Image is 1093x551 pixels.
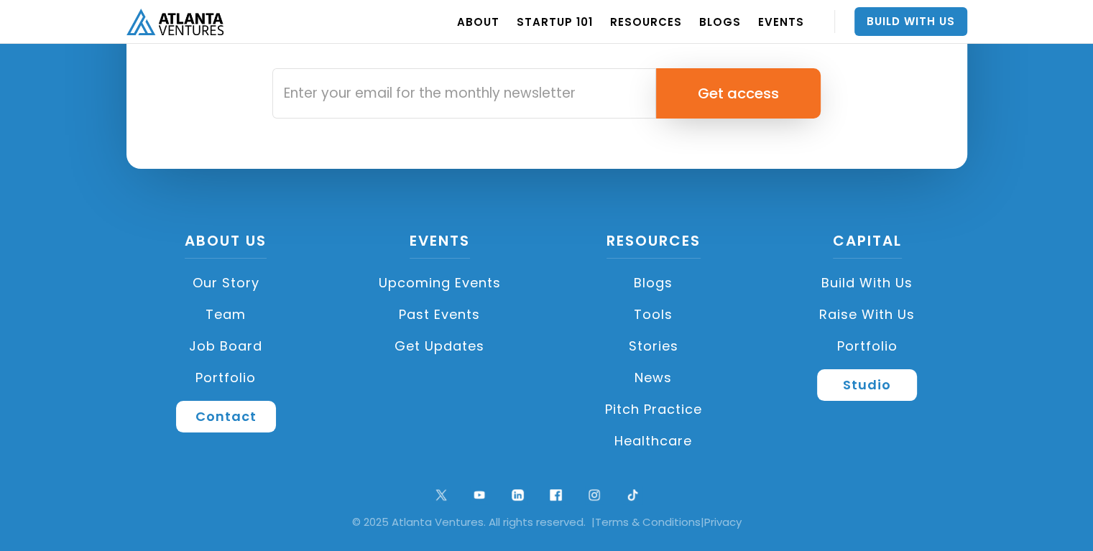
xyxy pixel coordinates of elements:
[767,330,967,362] a: Portfolio
[22,515,1071,529] div: © 2025 Atlanta Ventures. All rights reserved. | |
[410,231,470,259] a: Events
[607,231,701,259] a: Resources
[185,231,267,259] a: About US
[457,1,499,42] a: ABOUT
[176,401,276,432] a: Contact
[623,486,642,505] img: tik tok logo
[767,267,967,299] a: Build with us
[817,369,917,401] a: Studio
[554,394,754,425] a: Pitch Practice
[554,362,754,394] a: News
[272,68,821,119] form: Email Form
[656,68,821,119] input: Get access
[704,514,742,529] a: Privacy
[554,267,754,299] a: Blogs
[554,425,754,457] a: Healthcare
[126,299,326,330] a: Team
[340,299,540,330] a: Past Events
[517,1,593,42] a: Startup 101
[758,1,804,42] a: EVENTS
[854,7,967,36] a: Build With Us
[126,267,326,299] a: Our Story
[126,330,326,362] a: Job Board
[546,486,566,505] img: facebook logo
[272,68,656,119] input: Enter your email for the monthly newsletter
[585,486,604,505] img: ig symbol
[508,486,527,505] img: linkedin logo
[470,486,489,505] img: youtube symbol
[554,299,754,330] a: Tools
[833,231,902,259] a: CAPITAL
[767,299,967,330] a: Raise with Us
[126,362,326,394] a: Portfolio
[554,330,754,362] a: Stories
[595,514,701,529] a: Terms & Conditions
[699,1,741,42] a: BLOGS
[340,330,540,362] a: Get Updates
[610,1,682,42] a: RESOURCES
[340,267,540,299] a: Upcoming Events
